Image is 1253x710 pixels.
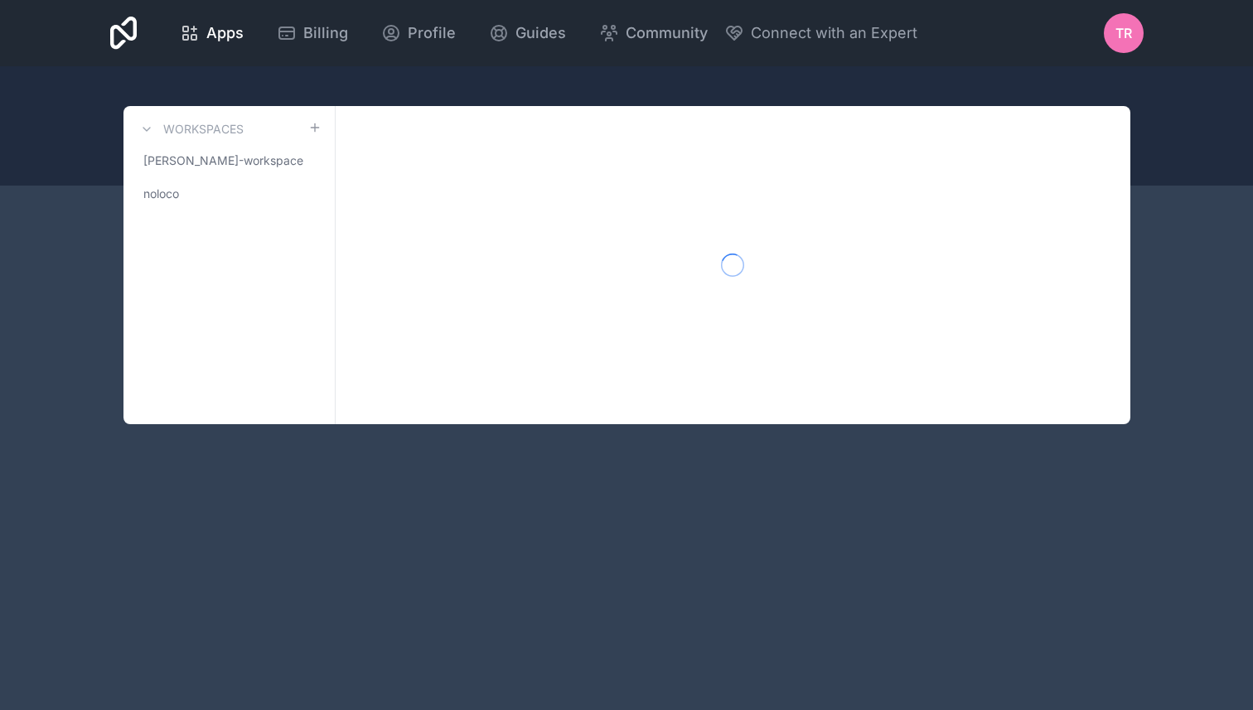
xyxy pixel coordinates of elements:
span: Profile [408,22,456,45]
span: Billing [303,22,348,45]
a: Apps [167,15,257,51]
span: Guides [515,22,566,45]
a: Profile [368,15,469,51]
a: Community [586,15,721,51]
a: [PERSON_NAME]-workspace [137,146,322,176]
span: noloco [143,186,179,202]
span: [PERSON_NAME]-workspace [143,152,303,169]
a: Workspaces [137,119,244,139]
span: Community [626,22,708,45]
button: Connect with an Expert [724,22,917,45]
span: Apps [206,22,244,45]
a: Billing [264,15,361,51]
span: Connect with an Expert [751,22,917,45]
a: noloco [137,179,322,209]
span: TR [1115,23,1132,43]
h3: Workspaces [163,121,244,138]
a: Guides [476,15,579,51]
